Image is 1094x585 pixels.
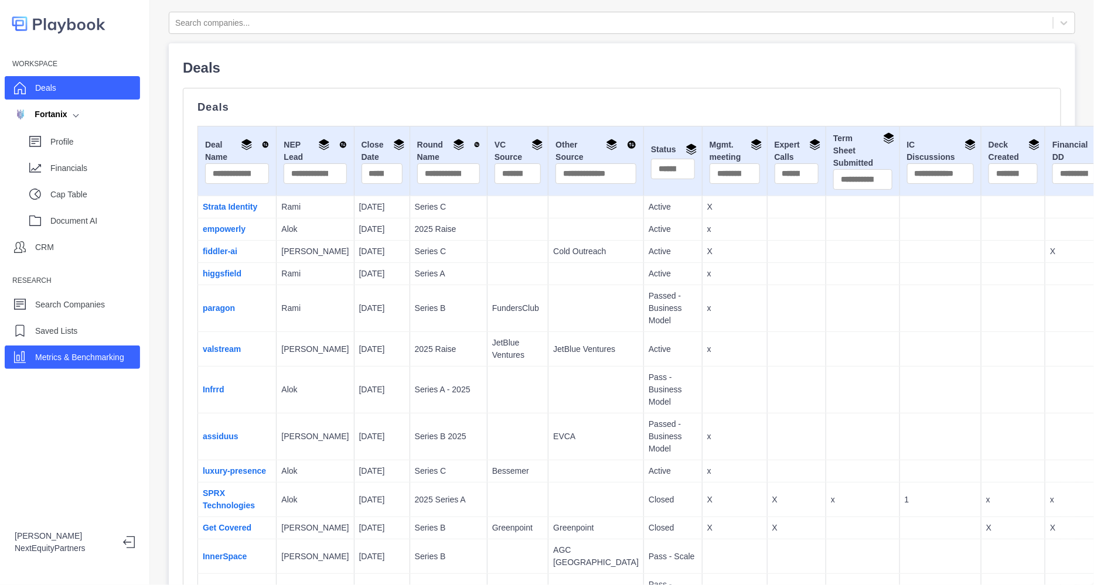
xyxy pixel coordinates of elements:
p: [DATE] [359,268,405,280]
p: x [831,494,894,506]
p: [DATE] [359,522,405,534]
a: Get Covered [203,523,251,532]
p: Alok [281,223,349,235]
p: x [707,465,762,477]
p: x [986,494,1040,506]
p: NextEquityPartners [15,542,114,555]
p: Document AI [50,215,140,227]
a: valstream [203,344,241,354]
p: JetBlue Ventures [492,337,543,361]
p: CRM [35,241,54,254]
p: [PERSON_NAME] [281,430,349,443]
p: Active [649,343,697,355]
p: Series C [415,465,482,477]
p: [PERSON_NAME] [281,343,349,355]
a: Infrrd [203,385,224,394]
p: Alok [281,384,349,396]
p: 1 [905,494,976,506]
p: x [707,430,762,443]
p: Series A - 2025 [415,384,482,396]
p: Active [649,201,697,213]
p: Series C [415,245,482,258]
a: SPRX Technologies [203,488,255,510]
p: Passed - Business Model [649,290,697,327]
div: Mgmt. meeting [710,139,760,163]
p: JetBlue Ventures [553,343,639,355]
p: Rami [281,268,349,280]
p: Series B 2025 [415,430,482,443]
p: [DATE] [359,302,405,314]
p: Profile [50,136,140,148]
p: Series C [415,201,482,213]
a: higgsfield [203,269,241,278]
p: Alok [281,494,349,506]
p: Series B [415,522,482,534]
p: Alok [281,465,349,477]
p: [PERSON_NAME] [281,550,349,563]
p: Active [649,465,697,477]
p: 2025 Raise [415,343,482,355]
img: Group By [883,132,895,144]
p: Series B [415,550,482,563]
p: [DATE] [359,465,405,477]
p: Metrics & Benchmarking [35,351,124,364]
p: Saved Lists [35,325,77,337]
p: [DATE] [359,430,405,443]
img: Sort [627,139,636,150]
p: x [707,223,762,235]
img: Group By [686,143,697,155]
a: Strata Identity [203,202,257,211]
p: Deals [35,82,56,94]
p: Series B [415,302,482,314]
p: Active [649,245,697,258]
p: X [707,201,762,213]
p: x [707,302,762,314]
p: 2025 Raise [415,223,482,235]
div: Fortanix [15,108,67,121]
p: X [772,494,822,506]
p: Search Companies [35,299,105,311]
p: Closed [649,522,697,534]
p: x [707,268,762,280]
div: Term Sheet Submitted [833,132,892,169]
img: Sort [339,139,347,150]
img: Group By [751,139,762,150]
a: fiddler-ai [203,247,237,256]
div: Deck Created [989,139,1038,163]
img: Group By [606,139,618,150]
p: [DATE] [359,550,405,563]
img: Group By [393,139,405,150]
p: Bessemer [492,465,543,477]
div: Other Source [555,139,636,163]
p: Rami [281,201,349,213]
p: [PERSON_NAME] [281,522,349,534]
img: Sort [262,139,270,150]
p: Active [649,223,697,235]
a: paragon [203,303,235,313]
img: Group By [318,139,330,150]
div: NEP Lead [284,139,346,163]
div: Close Date [362,139,403,163]
img: Group By [1028,139,1040,150]
p: Passed - Business Model [649,418,697,455]
div: IC Discussions [907,139,974,163]
p: Financials [50,162,140,175]
img: Group By [965,139,976,150]
p: 2025 Series A [415,494,482,506]
p: [PERSON_NAME] [281,245,349,258]
div: VC Source [495,139,541,163]
p: X [772,522,822,534]
p: [DATE] [359,343,405,355]
p: X [707,494,762,506]
p: AGC [GEOGRAPHIC_DATA] [553,544,639,569]
a: empowerly [203,224,246,234]
p: x [707,343,762,355]
p: Rami [281,302,349,314]
p: [DATE] [359,223,405,235]
div: Deal Name [205,139,269,163]
p: Series A [415,268,482,280]
img: Group By [531,139,543,150]
div: Round Name [417,139,480,163]
p: [DATE] [359,494,405,506]
img: company image [15,108,26,120]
